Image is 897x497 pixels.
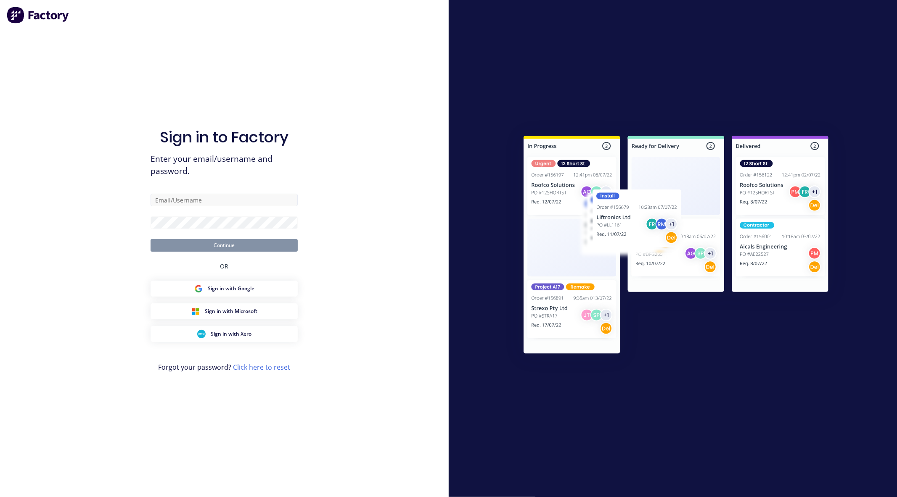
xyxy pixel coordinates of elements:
button: Continue [151,239,298,252]
img: Google Sign in [194,284,203,293]
div: OR [220,252,228,281]
img: Xero Sign in [197,330,206,338]
span: Sign in with Google [208,285,254,292]
button: Google Sign inSign in with Google [151,281,298,297]
span: Sign in with Xero [211,330,251,338]
a: Click here to reset [233,363,290,372]
h1: Sign in to Factory [160,128,288,146]
img: Microsoft Sign in [191,307,200,316]
span: Sign in with Microsoft [205,308,257,315]
img: Factory [7,7,70,24]
span: Forgot your password? [158,362,290,372]
span: Enter your email/username and password. [151,153,298,177]
img: Sign in [505,119,847,373]
input: Email/Username [151,194,298,206]
button: Microsoft Sign inSign in with Microsoft [151,303,298,319]
button: Xero Sign inSign in with Xero [151,326,298,342]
